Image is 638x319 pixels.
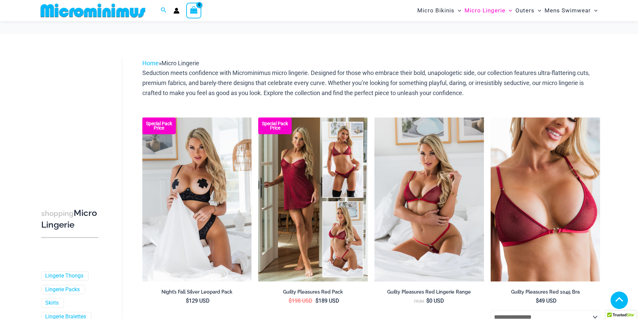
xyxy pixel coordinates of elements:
[258,117,368,282] a: Guilty Pleasures Red Collection Pack F Guilty Pleasures Red Collection Pack BGuilty Pleasures Red...
[515,2,535,19] span: Outers
[173,8,180,14] a: Account icon link
[536,298,539,304] span: $
[414,299,425,304] span: From:
[463,2,514,19] a: Micro LingerieMenu ToggleMenu Toggle
[142,289,252,295] h2: Night’s Fall Silver Leopard Pack
[415,1,600,20] nav: Site Navigation
[186,3,202,18] a: View Shopping Cart, empty
[142,117,252,282] img: Nights Fall Silver Leopard 1036 Bra 6046 Thong 09v2
[142,68,600,98] p: Seduction meets confidence with Microminimus micro lingerie. Designed for those who embrace their...
[258,122,292,130] b: Special Pack Price
[426,298,444,304] bdi: 0 USD
[186,298,210,304] bdi: 129 USD
[491,289,600,295] h2: Guilty Pleasures Red 1045 Bra
[417,2,454,19] span: Micro Bikinis
[38,3,148,18] img: MM SHOP LOGO FLAT
[161,60,199,67] span: Micro Lingerie
[491,289,600,298] a: Guilty Pleasures Red 1045 Bra
[543,2,599,19] a: Mens SwimwearMenu ToggleMenu Toggle
[545,2,591,19] span: Mens Swimwear
[258,117,368,282] img: Guilty Pleasures Red Collection Pack F
[426,298,429,304] span: $
[374,289,484,295] h2: Guilty Pleasures Red Lingerie Range
[41,209,74,218] span: shopping
[45,286,80,293] a: Lingerie Packs
[258,289,368,295] h2: Guilty Pleasures Red Pack
[374,289,484,298] a: Guilty Pleasures Red Lingerie Range
[491,117,600,282] a: Guilty Pleasures Red 1045 Bra 01Guilty Pleasures Red 1045 Bra 02Guilty Pleasures Red 1045 Bra 02
[505,2,512,19] span: Menu Toggle
[142,60,199,67] span: »
[142,289,252,298] a: Night’s Fall Silver Leopard Pack
[186,298,189,304] span: $
[535,2,541,19] span: Menu Toggle
[45,272,83,280] a: Lingerie Thongs
[315,298,339,304] bdi: 189 USD
[315,298,318,304] span: $
[591,2,597,19] span: Menu Toggle
[142,60,159,67] a: Home
[45,300,59,307] a: Skirts
[41,53,101,186] iframe: TrustedSite Certified
[258,289,368,298] a: Guilty Pleasures Red Pack
[536,298,557,304] bdi: 49 USD
[142,117,252,282] a: Nights Fall Silver Leopard 1036 Bra 6046 Thong 09v2 Nights Fall Silver Leopard 1036 Bra 6046 Thon...
[374,117,484,282] a: Guilty Pleasures Red 1045 Bra 689 Micro 05Guilty Pleasures Red 1045 Bra 689 Micro 06Guilty Pleasu...
[289,298,292,304] span: $
[289,298,312,304] bdi: 198 USD
[161,6,167,15] a: Search icon link
[41,208,98,231] h3: Micro Lingerie
[374,117,484,282] img: Guilty Pleasures Red 1045 Bra 689 Micro 05
[142,122,176,130] b: Special Pack Price
[454,2,461,19] span: Menu Toggle
[514,2,543,19] a: OutersMenu ToggleMenu Toggle
[465,2,505,19] span: Micro Lingerie
[491,117,600,282] img: Guilty Pleasures Red 1045 Bra 01
[416,2,463,19] a: Micro BikinisMenu ToggleMenu Toggle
